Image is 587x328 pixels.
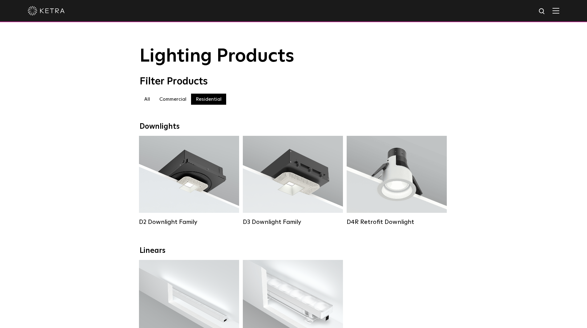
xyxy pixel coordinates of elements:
img: Hamburger%20Nav.svg [552,8,559,14]
a: D4R Retrofit Downlight Lumen Output:800Colors:White / BlackBeam Angles:15° / 25° / 40° / 60°Watta... [347,136,447,226]
label: Commercial [155,94,191,105]
div: Downlights [140,122,448,131]
label: Residential [191,94,226,105]
img: search icon [538,8,546,15]
span: Lighting Products [140,47,294,66]
div: D2 Downlight Family [139,218,239,226]
a: D2 Downlight Family Lumen Output:1200Colors:White / Black / Gloss Black / Silver / Bronze / Silve... [139,136,239,226]
a: D3 Downlight Family Lumen Output:700 / 900 / 1100Colors:White / Black / Silver / Bronze / Paintab... [243,136,343,226]
div: Filter Products [140,76,448,87]
img: ketra-logo-2019-white [28,6,65,15]
label: All [140,94,155,105]
div: D3 Downlight Family [243,218,343,226]
div: Linears [140,246,448,255]
div: D4R Retrofit Downlight [347,218,447,226]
